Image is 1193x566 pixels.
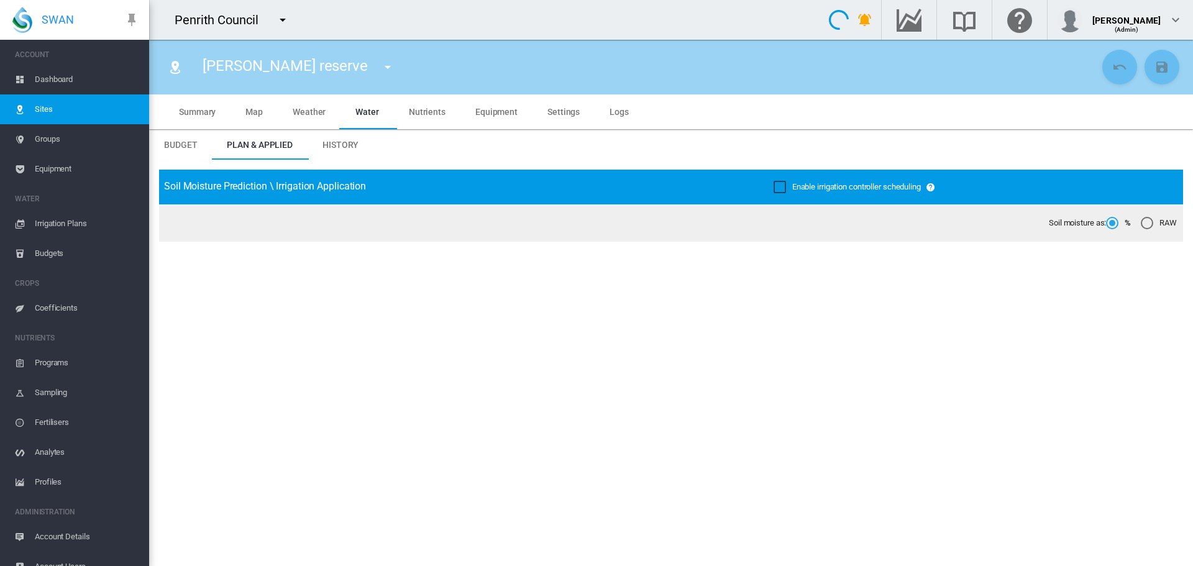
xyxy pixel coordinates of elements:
[35,154,139,184] span: Equipment
[15,45,139,65] span: ACCOUNT
[35,94,139,124] span: Sites
[547,107,580,117] span: Settings
[475,107,518,117] span: Equipment
[227,140,293,150] span: Plan & Applied
[35,437,139,467] span: Analytes
[124,12,139,27] md-icon: icon-pin
[35,124,139,154] span: Groups
[35,378,139,408] span: Sampling
[1102,50,1137,84] button: Cancel Changes
[1092,9,1161,22] div: [PERSON_NAME]
[35,467,139,497] span: Profiles
[894,12,924,27] md-icon: Go to the Data Hub
[409,107,446,117] span: Nutrients
[1106,217,1131,229] md-radio-button: %
[275,12,290,27] md-icon: icon-menu-down
[15,273,139,293] span: CROPS
[35,348,139,378] span: Programs
[168,60,183,75] md-icon: icon-map-marker-radius
[35,65,139,94] span: Dashboard
[35,408,139,437] span: Fertilisers
[203,57,368,75] span: [PERSON_NAME] reserve
[380,60,395,75] md-icon: icon-menu-down
[270,7,295,32] button: icon-menu-down
[179,107,216,117] span: Summary
[355,107,379,117] span: Water
[1112,60,1127,75] md-icon: icon-undo
[35,239,139,268] span: Budgets
[857,12,872,27] md-icon: icon-bell-ring
[15,328,139,348] span: NUTRIENTS
[164,180,366,192] span: Soil Moisture Prediction \ Irrigation Application
[1005,12,1035,27] md-icon: Click here for help
[15,189,139,209] span: WATER
[175,11,270,29] div: Penrith Council
[35,522,139,552] span: Account Details
[1141,217,1177,229] md-radio-button: RAW
[792,182,921,191] span: Enable irrigation controller scheduling
[35,209,139,239] span: Irrigation Plans
[1115,26,1139,33] span: (Admin)
[245,107,263,117] span: Map
[774,181,921,193] md-checkbox: Enable irrigation controller scheduling
[15,502,139,522] span: ADMINISTRATION
[949,12,979,27] md-icon: Search the knowledge base
[322,140,359,150] span: History
[12,7,32,33] img: SWAN-Landscape-Logo-Colour-drop.png
[852,7,877,32] button: icon-bell-ring
[164,140,197,150] span: Budget
[1168,12,1183,27] md-icon: icon-chevron-down
[375,55,400,80] button: icon-menu-down
[42,12,74,27] span: SWAN
[163,55,188,80] button: Click to go to list of Sites
[35,293,139,323] span: Coefficients
[610,107,629,117] span: Logs
[1145,50,1179,84] button: Save Changes
[1058,7,1082,32] img: profile.jpg
[293,107,326,117] span: Weather
[1049,217,1106,229] span: Soil moisture as:
[1154,60,1169,75] md-icon: icon-content-save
